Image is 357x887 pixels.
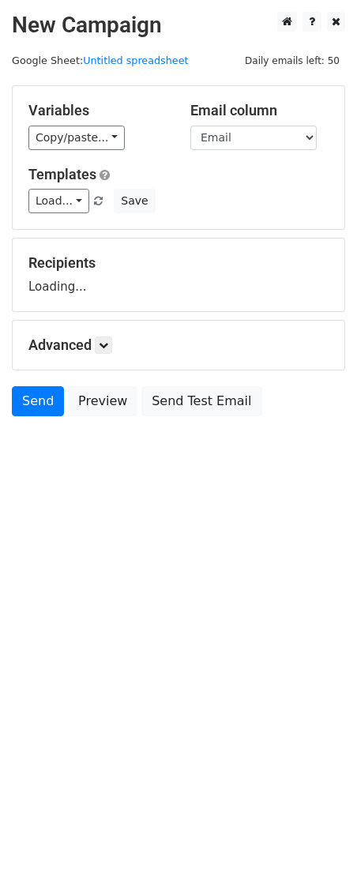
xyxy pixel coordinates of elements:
a: Daily emails left: 50 [239,54,345,66]
h5: Advanced [28,336,329,354]
a: Load... [28,189,89,213]
h5: Recipients [28,254,329,272]
div: Loading... [28,254,329,295]
a: Preview [68,386,137,416]
a: Copy/paste... [28,126,125,150]
h5: Email column [190,102,329,119]
button: Save [114,189,155,213]
a: Untitled spreadsheet [83,54,188,66]
h5: Variables [28,102,167,119]
small: Google Sheet: [12,54,189,66]
a: Templates [28,166,96,182]
h2: New Campaign [12,12,345,39]
a: Send [12,386,64,416]
span: Daily emails left: 50 [239,52,345,70]
a: Send Test Email [141,386,261,416]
